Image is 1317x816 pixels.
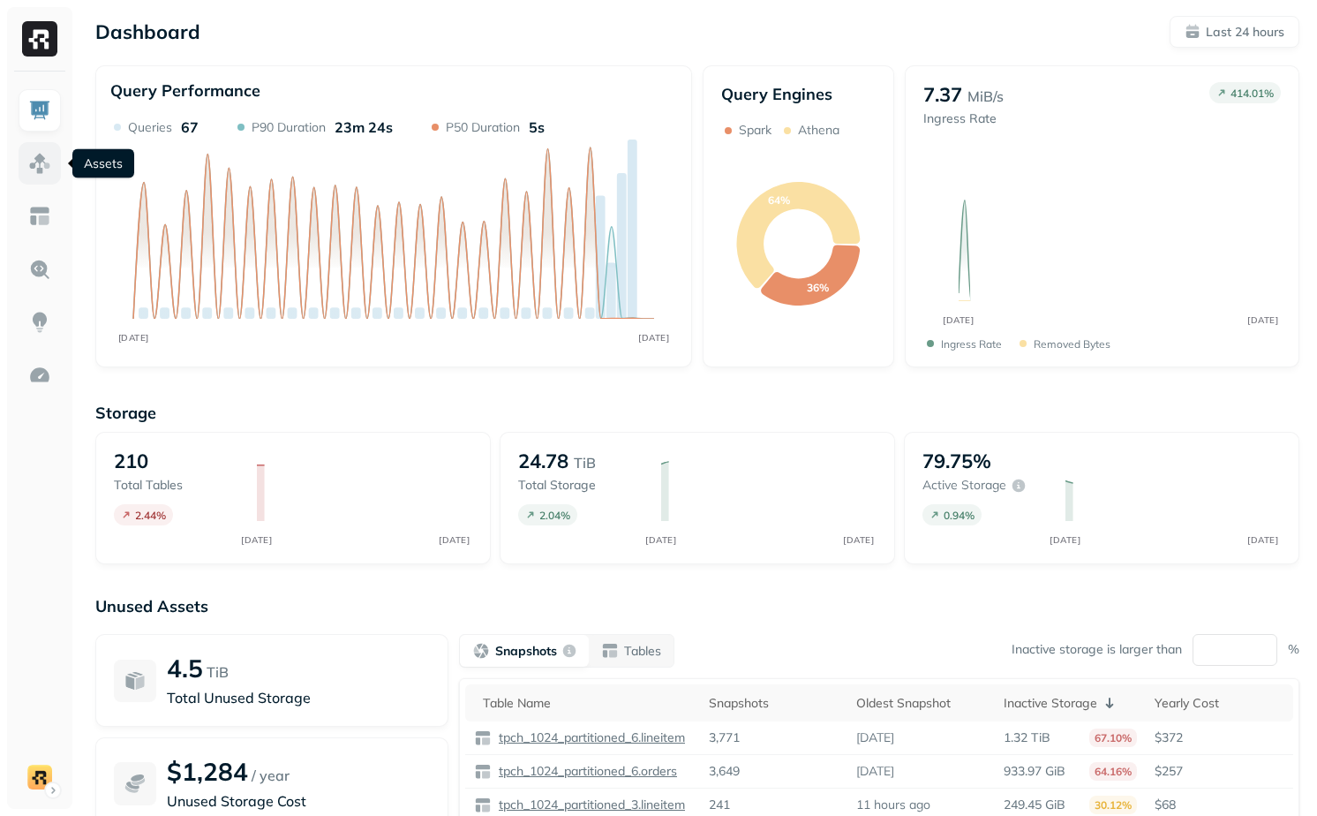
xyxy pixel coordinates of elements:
p: 414.01 % [1230,87,1274,100]
p: Ingress Rate [941,337,1002,351]
tspan: [DATE] [242,534,273,545]
p: Active storage [922,477,1006,494]
img: table [474,797,492,814]
p: 5s [529,118,545,136]
img: table [474,763,492,781]
tspan: [DATE] [1248,314,1279,325]
p: 933.97 GiB [1004,763,1065,780]
img: Ryft [22,21,57,57]
p: 210 [114,449,148,473]
p: Storage [95,403,1299,423]
div: Table Name [483,695,691,712]
p: Athena [798,122,839,139]
p: 241 [709,797,730,813]
p: 23m 24s [335,118,393,136]
p: 3,649 [709,763,740,780]
img: demo [27,765,52,790]
p: % [1288,641,1299,658]
p: Query Performance [110,80,260,101]
p: Ingress Rate [923,110,1004,127]
p: Inactive Storage [1004,695,1097,712]
p: [DATE] [856,729,894,746]
p: TiB [207,661,229,683]
img: Query Explorer [28,258,51,281]
p: $257 [1155,763,1284,780]
p: Unused Assets [95,596,1299,616]
p: Removed bytes [1034,337,1110,351]
img: Assets [28,152,51,175]
p: [DATE] [856,763,894,780]
p: 67.10% [1089,729,1137,747]
p: TiB [574,452,596,473]
img: table [474,729,492,747]
a: tpch_1024_partitioned_6.lineitem [492,729,685,746]
p: 67 [181,118,199,136]
p: 249.45 GiB [1004,797,1065,813]
p: Total tables [114,477,239,494]
tspan: [DATE] [440,534,470,545]
img: Asset Explorer [28,205,51,228]
p: / year [252,765,290,786]
p: tpch_1024_partitioned_6.orders [495,763,677,780]
p: 4.5 [167,653,203,684]
p: 2.04 % [539,509,570,522]
button: Last 24 hours [1170,16,1299,48]
p: Dashboard [95,19,200,44]
p: Snapshots [495,643,557,660]
p: Query Engines [721,84,876,104]
p: 11 hours ago [856,797,930,813]
p: P50 Duration [446,119,520,136]
tspan: [DATE] [1050,534,1081,545]
p: MiB/s [967,86,1004,107]
div: Yearly Cost [1155,695,1284,712]
p: Last 24 hours [1206,24,1284,41]
img: Dashboard [28,99,51,122]
tspan: [DATE] [646,534,677,545]
p: Queries [128,119,172,136]
text: 36% [807,281,829,294]
p: P90 Duration [252,119,326,136]
div: Snapshots [709,695,839,712]
tspan: [DATE] [638,332,669,344]
p: Total storage [518,477,643,494]
p: Spark [739,122,771,139]
tspan: [DATE] [844,534,875,545]
tspan: [DATE] [1248,534,1279,545]
p: 2.44 % [135,509,166,522]
p: Unused Storage Cost [167,790,430,812]
a: tpch_1024_partitioned_6.orders [492,763,677,780]
tspan: [DATE] [944,314,975,325]
text: 64% [768,193,790,207]
p: $68 [1155,797,1284,813]
img: Optimization [28,364,51,387]
p: 64.16% [1089,762,1137,781]
p: 3,771 [709,729,740,746]
p: tpch_1024_partitioned_6.lineitem [495,729,685,746]
div: Assets [72,149,134,178]
p: 30.12% [1089,796,1137,814]
p: 24.78 [518,449,568,473]
p: 7.37 [923,82,962,107]
p: 0.94 % [944,509,975,522]
p: 79.75% [922,449,991,473]
p: 1.32 TiB [1004,729,1050,746]
p: $372 [1155,729,1284,746]
p: $1,284 [167,756,248,787]
a: tpch_1024_partitioned_3.lineitem [492,797,685,813]
div: Oldest Snapshot [856,695,986,712]
p: Tables [624,643,661,660]
p: Inactive storage is larger than [1012,641,1182,658]
p: Total Unused Storage [167,687,430,708]
img: Insights [28,311,51,334]
tspan: [DATE] [118,332,149,344]
p: tpch_1024_partitioned_3.lineitem [495,797,685,813]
